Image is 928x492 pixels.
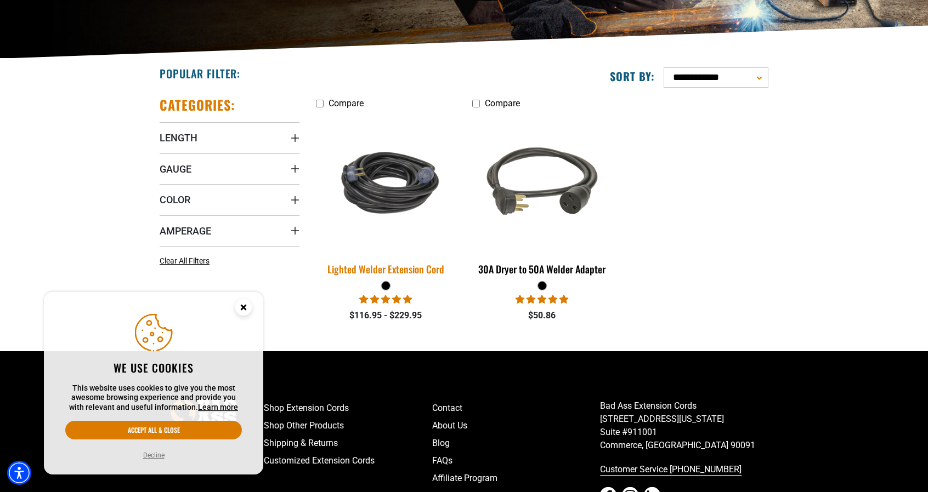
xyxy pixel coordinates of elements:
span: Clear All Filters [160,256,210,265]
summary: Length [160,122,299,153]
button: Decline [140,450,168,461]
a: black 30A Dryer to 50A Welder Adapter [472,114,612,281]
a: Shop Other Products [264,417,432,434]
a: Affiliate Program [432,470,601,487]
summary: Amperage [160,215,299,246]
button: Accept all & close [65,421,242,439]
aside: Cookie Consent [44,292,263,475]
p: This website uses cookies to give you the most awesome browsing experience and provide you with r... [65,384,242,413]
div: Accessibility Menu [7,461,31,485]
a: Shop Extension Cords [264,399,432,417]
p: Bad Ass Extension Cords [STREET_ADDRESS][US_STATE] Suite #911001 Commerce, [GEOGRAPHIC_DATA] 90091 [600,399,768,452]
a: Blog [432,434,601,452]
span: Compare [329,98,364,108]
img: black [309,136,463,230]
span: Compare [485,98,520,108]
a: Customized Extension Cords [264,452,432,470]
summary: Color [160,184,299,215]
span: 5.00 stars [359,294,412,305]
a: black Lighted Welder Extension Cord [316,114,456,281]
div: $116.95 - $229.95 [316,309,456,322]
div: $50.86 [472,309,612,322]
h2: Categories: [160,96,235,113]
a: FAQs [432,452,601,470]
a: Contact [432,399,601,417]
div: Lighted Welder Extension Cord [316,264,456,274]
img: black [473,119,611,245]
a: call 833-674-1699 [600,461,768,478]
label: Sort by: [610,69,655,83]
span: Color [160,193,190,206]
span: Gauge [160,163,191,175]
button: Close this option [224,292,263,326]
h2: We use cookies [65,361,242,375]
span: Amperage [160,225,211,237]
summary: Gauge [160,153,299,184]
a: This website uses cookies to give you the most awesome browsing experience and provide you with r... [198,403,238,411]
span: 5.00 stars [516,294,568,305]
a: Shipping & Returns [264,434,432,452]
span: Length [160,131,197,144]
a: About Us [432,417,601,434]
h2: Popular Filter: [160,66,240,81]
div: 30A Dryer to 50A Welder Adapter [472,264,612,274]
a: Clear All Filters [160,255,214,267]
